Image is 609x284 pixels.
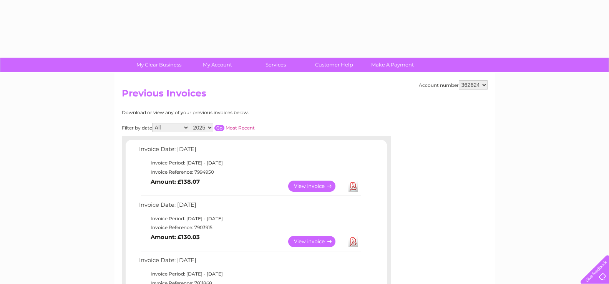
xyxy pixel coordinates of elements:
[288,181,345,192] a: View
[419,80,488,90] div: Account number
[122,110,324,115] div: Download or view any of your previous invoices below.
[137,200,362,214] td: Invoice Date: [DATE]
[137,255,362,269] td: Invoice Date: [DATE]
[302,58,366,72] a: Customer Help
[127,58,191,72] a: My Clear Business
[137,158,362,168] td: Invoice Period: [DATE] - [DATE]
[288,236,345,247] a: View
[137,144,362,158] td: Invoice Date: [DATE]
[151,234,200,241] b: Amount: £130.03
[348,236,358,247] a: Download
[122,88,488,103] h2: Previous Invoices
[137,168,362,177] td: Invoice Reference: 7994950
[244,58,307,72] a: Services
[122,123,324,132] div: Filter by date
[151,178,200,185] b: Amount: £138.07
[361,58,424,72] a: Make A Payment
[348,181,358,192] a: Download
[137,214,362,223] td: Invoice Period: [DATE] - [DATE]
[137,223,362,232] td: Invoice Reference: 7903915
[186,58,249,72] a: My Account
[226,125,255,131] a: Most Recent
[137,269,362,279] td: Invoice Period: [DATE] - [DATE]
